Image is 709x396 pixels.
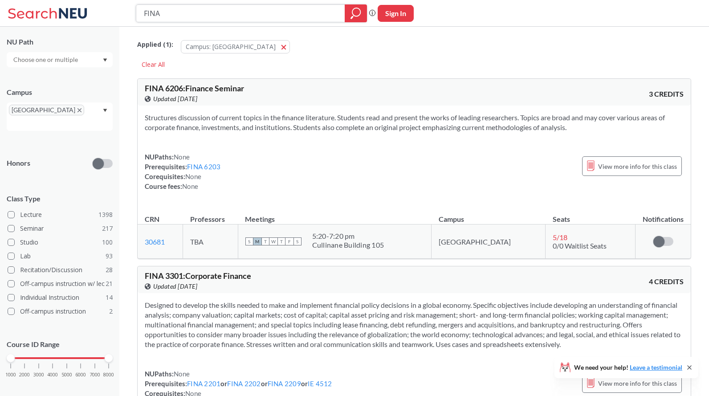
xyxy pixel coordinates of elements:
a: FINA 2201 [187,380,220,388]
span: None [174,370,190,378]
span: 3000 [33,372,44,377]
span: Applied ( 1 ): [137,40,173,49]
p: Course ID Range [7,339,113,350]
div: 5:20 - 7:20 pm [312,232,384,241]
td: TBA [183,225,238,259]
label: Individual Instruction [8,292,113,303]
span: 4 CREDITS [649,277,684,286]
span: Updated [DATE] [153,282,197,291]
div: Cullinane Building 105 [312,241,384,249]
div: NUPaths: Prerequisites: Corequisites: Course fees: [145,152,220,191]
span: F [285,237,293,245]
label: Seminar [8,223,113,234]
span: 21 [106,279,113,289]
span: T [261,237,269,245]
div: CRN [145,214,159,224]
span: T [277,237,285,245]
input: Class, professor, course number, "phrase" [143,6,338,21]
span: 0/0 Waitlist Seats [553,241,607,250]
th: Notifications [636,205,691,225]
span: S [293,237,302,245]
label: Off-campus instruction [8,306,113,317]
div: [GEOGRAPHIC_DATA]X to remove pillDropdown arrow [7,102,113,131]
input: Choose one or multiple [9,54,84,65]
span: W [269,237,277,245]
div: Campus [7,87,113,97]
span: FINA 3301 : Corporate Finance [145,271,251,281]
span: M [253,237,261,245]
div: Clear All [137,58,169,71]
span: 5 / 18 [553,233,567,241]
div: Dropdown arrow [7,52,113,67]
a: FINA 6203 [187,163,220,171]
span: View more info for this class [598,161,677,172]
span: 5000 [61,372,72,377]
span: 28 [106,265,113,275]
section: Designed to develop the skills needed to make and implement financial policy decisions in a globa... [145,300,684,349]
span: FINA 6206 : Finance Seminar [145,83,244,93]
a: IE 4512 [308,380,332,388]
span: 14 [106,293,113,302]
div: magnifying glass [345,4,367,22]
span: None [185,172,201,180]
span: 2 [109,306,113,316]
span: 2000 [19,372,30,377]
svg: Dropdown arrow [103,58,107,62]
th: Professors [183,205,238,225]
label: Lecture [8,209,113,220]
span: 93 [106,251,113,261]
label: Studio [8,237,113,248]
span: 1000 [5,372,16,377]
span: We need your help! [574,364,682,371]
span: View more info for this class [598,378,677,389]
a: Leave a testimonial [630,363,682,371]
svg: magnifying glass [350,7,361,20]
span: 4000 [47,372,58,377]
span: 3 CREDITS [649,89,684,99]
span: S [245,237,253,245]
span: None [182,182,198,190]
span: 6000 [75,372,86,377]
span: 8000 [103,372,114,377]
label: Recitation/Discussion [8,264,113,276]
div: NU Path [7,37,113,47]
span: Class Type [7,194,113,204]
p: Honors [7,158,30,168]
th: Seats [546,205,636,225]
button: Campus: [GEOGRAPHIC_DATA] [181,40,290,53]
svg: Dropdown arrow [103,109,107,112]
label: Off-campus instruction w/ lec [8,278,113,290]
section: Structures discussion of current topics in the finance literature. Students read and present the ... [145,113,684,132]
label: Lab [8,250,113,262]
span: [GEOGRAPHIC_DATA]X to remove pill [9,105,84,115]
span: 7000 [90,372,100,377]
a: FINA 2202 [227,380,261,388]
th: Meetings [238,205,432,225]
span: Updated [DATE] [153,94,197,104]
svg: X to remove pill [77,108,81,112]
a: 30681 [145,237,165,246]
button: Sign In [378,5,414,22]
th: Campus [432,205,546,225]
span: None [174,153,190,161]
a: FINA 2209 [268,380,301,388]
span: 1398 [98,210,113,220]
span: 217 [102,224,113,233]
td: [GEOGRAPHIC_DATA] [432,225,546,259]
span: 100 [102,237,113,247]
span: Campus: [GEOGRAPHIC_DATA] [186,42,276,51]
